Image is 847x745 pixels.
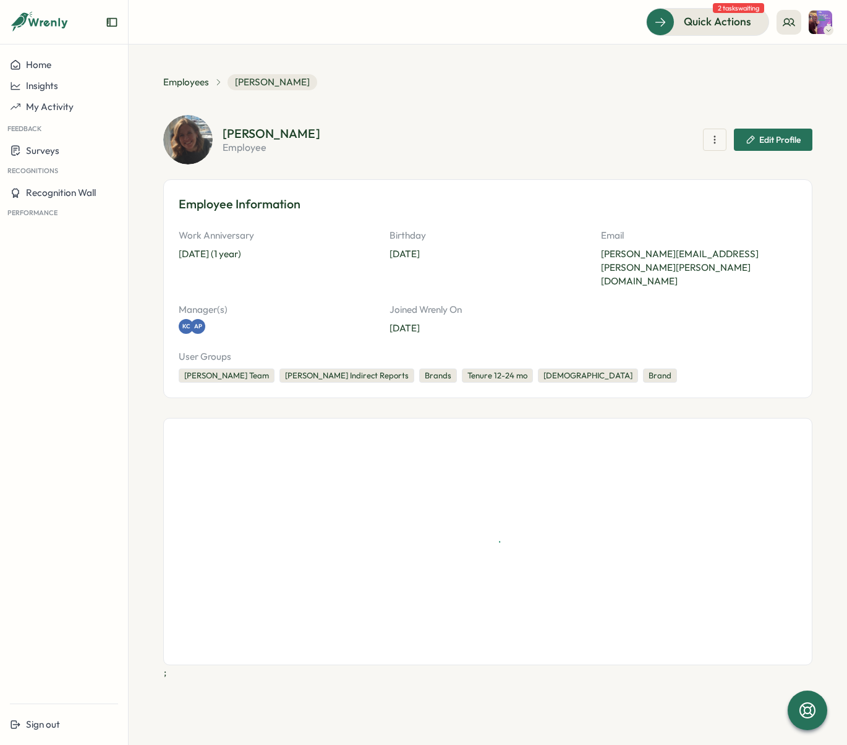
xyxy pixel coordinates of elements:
span: Quick Actions [684,14,751,30]
div: [DEMOGRAPHIC_DATA] [538,368,638,383]
p: Birthday [389,229,585,242]
button: Edit Profile [734,129,812,151]
p: [DATE] [389,247,585,261]
div: Tenure 12-24 mo [462,368,533,383]
span: Edit Profile [759,135,801,144]
p: Manager(s) [179,303,375,317]
div: ; [163,418,812,665]
a: AP [194,319,208,334]
span: Surveys [26,145,59,156]
p: [DATE] (1 year) [179,247,375,261]
h2: [PERSON_NAME] [223,127,320,140]
div: [PERSON_NAME] Indirect Reports [279,368,414,383]
span: AP [194,321,202,331]
a: KC [179,319,194,334]
p: Email [601,229,797,242]
span: Sign out [26,718,60,730]
p: [PERSON_NAME][EMAIL_ADDRESS][PERSON_NAME][PERSON_NAME][DOMAIN_NAME] [601,247,797,288]
span: KC [182,321,190,331]
button: Expand sidebar [106,16,118,28]
p: employee [223,142,320,152]
div: Brand [643,368,677,383]
p: Joined Wrenly On [389,303,585,317]
span: My Activity [26,101,74,113]
img: Katie Cannon [809,11,832,34]
p: [DATE] [389,321,585,335]
span: 2 tasks waiting [713,3,764,13]
p: User Groups [179,350,797,364]
div: [PERSON_NAME] Team [179,368,275,383]
h3: Employee Information [179,195,797,214]
span: Recognition Wall [26,187,96,198]
p: Work Anniversary [179,229,375,242]
span: [PERSON_NAME] [228,74,317,90]
div: Brands [419,368,457,383]
img: Michelle Schober [163,115,213,164]
span: Home [26,59,51,70]
span: Insights [26,80,58,92]
button: Quick Actions [646,8,769,35]
a: Employees [163,75,209,89]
